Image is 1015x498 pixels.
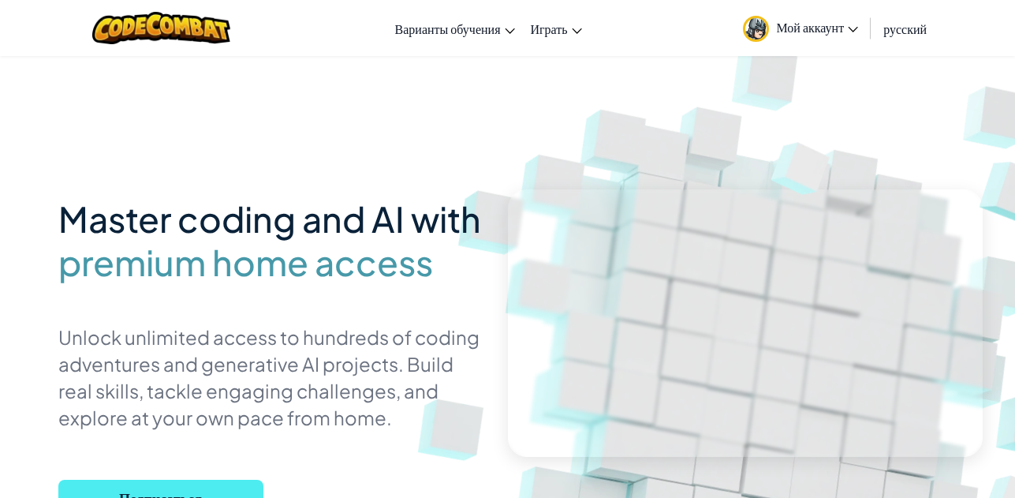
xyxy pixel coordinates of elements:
span: Мой аккаунт [777,19,859,36]
img: CodeCombat logo [92,12,230,44]
img: Overlap cubes [748,117,858,217]
span: Играть [531,21,568,37]
a: Мой аккаунт [735,3,867,53]
a: русский [875,7,935,50]
img: avatar [743,16,769,42]
span: premium home access [58,241,433,284]
span: русский [883,21,927,37]
a: Варианты обучения [387,7,523,50]
a: Играть [523,7,590,50]
span: Master coding and AI with [58,197,481,241]
p: Unlock unlimited access to hundreds of coding adventures and generative AI projects. Build real s... [58,324,484,431]
span: Варианты обучения [395,21,501,37]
